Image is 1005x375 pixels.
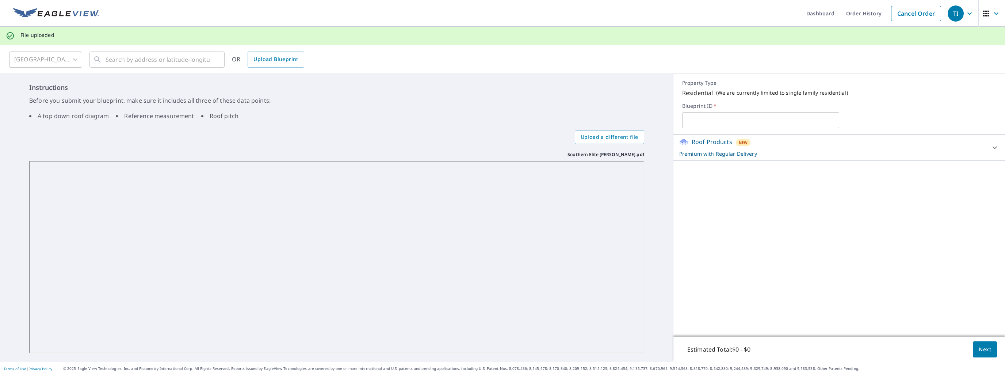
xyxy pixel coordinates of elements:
div: Roof ProductsNewPremium with Regular Delivery [679,137,999,158]
span: Next [979,345,991,354]
p: © 2025 Eagle View Technologies, Inc. and Pictometry International Corp. All Rights Reserved. Repo... [63,366,1001,371]
label: Blueprint ID [682,103,996,109]
a: Terms of Use [4,366,26,371]
img: EV Logo [13,8,99,19]
li: A top down roof diagram [29,111,109,120]
h6: Instructions [29,83,644,92]
input: Search by address or latitude-longitude [106,49,210,70]
p: Premium with Regular Delivery [679,150,986,158]
div: TI [948,5,964,22]
p: ( We are currently limited to single family residential ) [716,90,848,96]
label: Upload a different file [575,130,644,144]
iframe: Southern Elite Barbour.pdf [29,161,644,353]
a: Upload Blueprint [248,52,304,68]
p: Residential [682,88,713,97]
li: Reference measurement [116,111,194,120]
div: OR [232,52,304,68]
p: Roof Products [692,137,732,146]
p: Estimated Total: $0 - $0 [681,341,756,357]
p: Before you submit your blueprint, make sure it includes all three of these data points: [29,96,644,105]
span: New [739,140,748,145]
li: Roof pitch [201,111,239,120]
a: Privacy Policy [28,366,52,371]
a: Cancel Order [891,6,941,21]
span: Upload Blueprint [253,55,298,64]
button: Next [973,341,997,358]
div: [GEOGRAPHIC_DATA] [9,49,82,70]
p: | [4,367,52,371]
p: Property Type [682,80,996,86]
p: File uploaded [20,32,54,38]
p: Southern Elite [PERSON_NAME].pdf [568,151,644,158]
span: Upload a different file [581,133,638,142]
